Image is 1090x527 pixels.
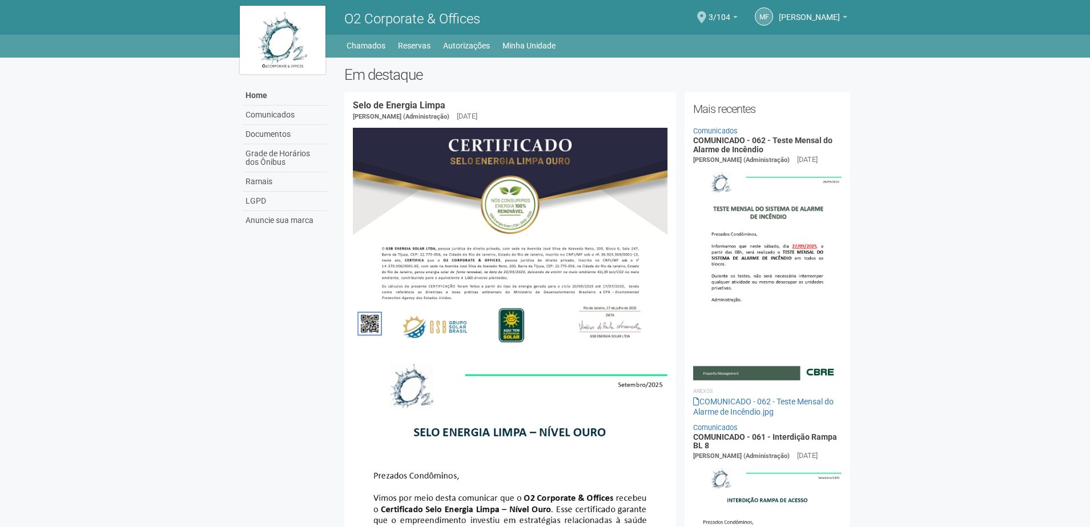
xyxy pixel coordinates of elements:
span: [PERSON_NAME] (Administração) [693,156,790,164]
span: O2 Corporate & Offices [344,11,480,27]
li: Anexos [693,386,842,396]
a: Anuncie sua marca [243,211,327,230]
h2: Em destaque [344,66,851,83]
span: [PERSON_NAME] (Administração) [353,113,449,120]
a: Comunicados [693,423,738,432]
a: Comunicados [243,106,327,125]
img: COMUNICADO%20-%20062%20-%20Teste%20Mensal%20do%20Alarme%20de%20Inc%C3%AAndio.jpg [693,165,842,380]
a: Comunicados [693,127,738,135]
a: Ramais [243,172,327,192]
a: Grade de Horários dos Ônibus [243,144,327,172]
a: Minha Unidade [502,38,556,54]
span: [PERSON_NAME] (Administração) [693,452,790,460]
span: 3/104 [709,2,730,22]
a: LGPD [243,192,327,211]
a: Reservas [398,38,431,54]
img: COMUNICADO%20-%20054%20-%20Selo%20de%20Energia%20Limpa%20-%20P%C3%A1g.%202.jpg [353,128,667,350]
a: COMUNICADO - 062 - Teste Mensal do Alarme de Incêndio [693,136,832,153]
a: MF [755,7,773,26]
a: Selo de Energia Limpa [353,100,445,111]
a: COMUNICADO - 062 - Teste Mensal do Alarme de Incêndio.jpg [693,397,834,416]
div: [DATE] [797,155,818,165]
img: logo.jpg [240,6,325,74]
a: Home [243,86,327,106]
h2: Mais recentes [693,100,842,117]
a: COMUNICADO - 061 - Interdição Rampa BL 8 [693,432,837,450]
a: 3/104 [709,14,738,23]
span: Márcia Ferraz [779,2,840,22]
a: [PERSON_NAME] [779,14,847,23]
div: [DATE] [797,451,818,461]
a: Chamados [347,38,385,54]
div: [DATE] [457,111,477,121]
a: Autorizações [443,38,490,54]
a: Documentos [243,125,327,144]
